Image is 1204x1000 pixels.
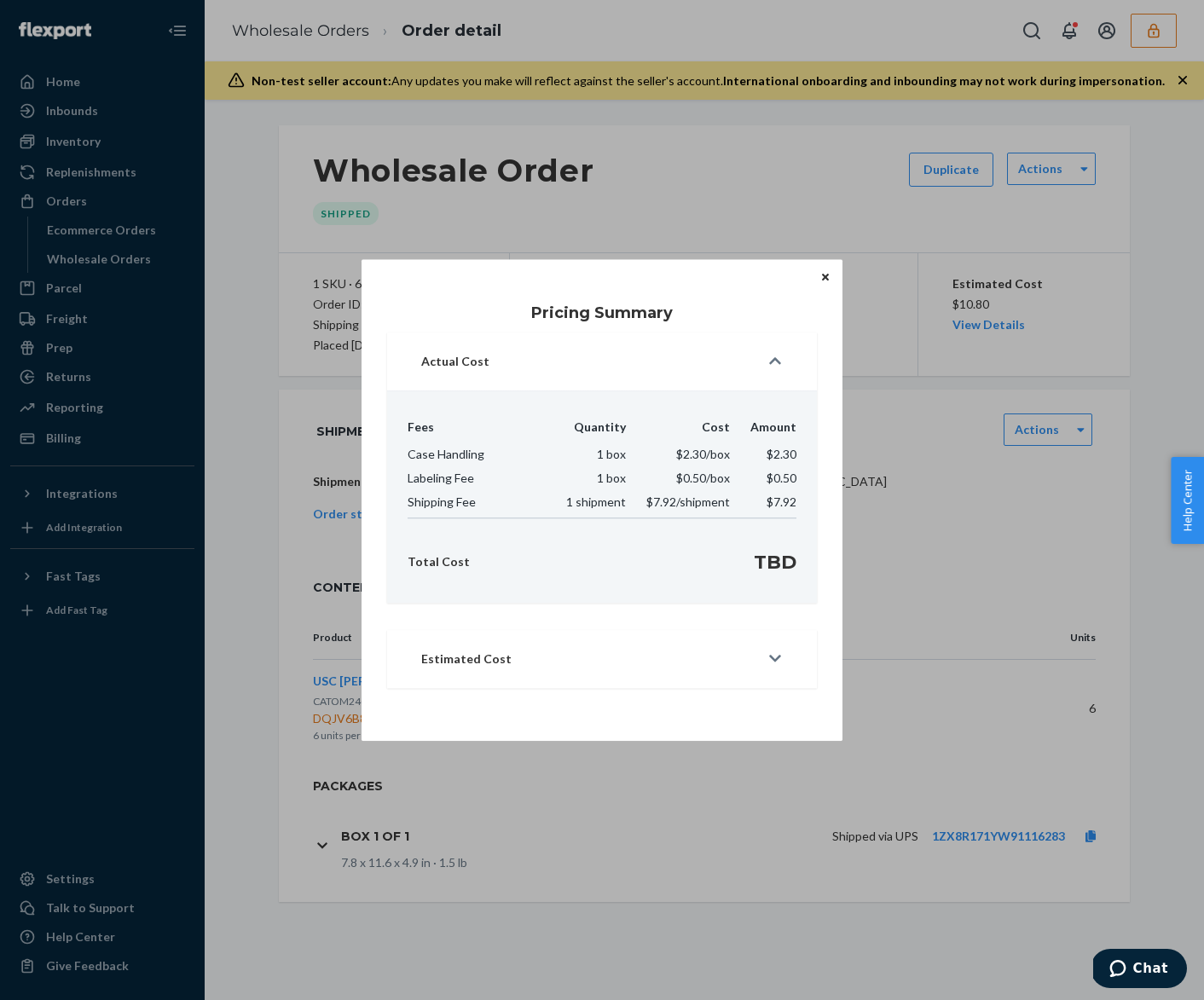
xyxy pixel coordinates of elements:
[408,466,547,490] td: Labeling Fee
[546,490,626,518] td: 1 shipment
[767,471,796,485] span: $0.50
[676,447,730,461] span: $2.30 /box
[676,471,730,485] span: $0.50 /box
[767,447,796,461] span: $2.30
[767,494,796,509] span: $7.92
[546,466,626,490] td: 1 box
[408,553,470,570] p: Total Cost
[626,419,730,442] th: Cost
[817,268,834,286] button: Close
[646,494,730,509] span: $7.92 /shipment
[408,442,547,466] td: Case Handling
[387,630,818,688] button: Estimated Cost
[754,549,796,575] p: TBD
[730,419,796,442] th: Amount
[40,12,75,27] span: Chat
[421,353,489,370] p: Actual Cost
[408,419,547,442] th: Fees
[546,419,626,442] th: Quantity
[387,302,818,324] h1: Pricing Summary
[546,442,626,466] td: 1 box
[408,490,547,518] td: Shipping Fee
[421,650,512,668] p: Estimated Cost
[387,332,818,390] button: Actual Cost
